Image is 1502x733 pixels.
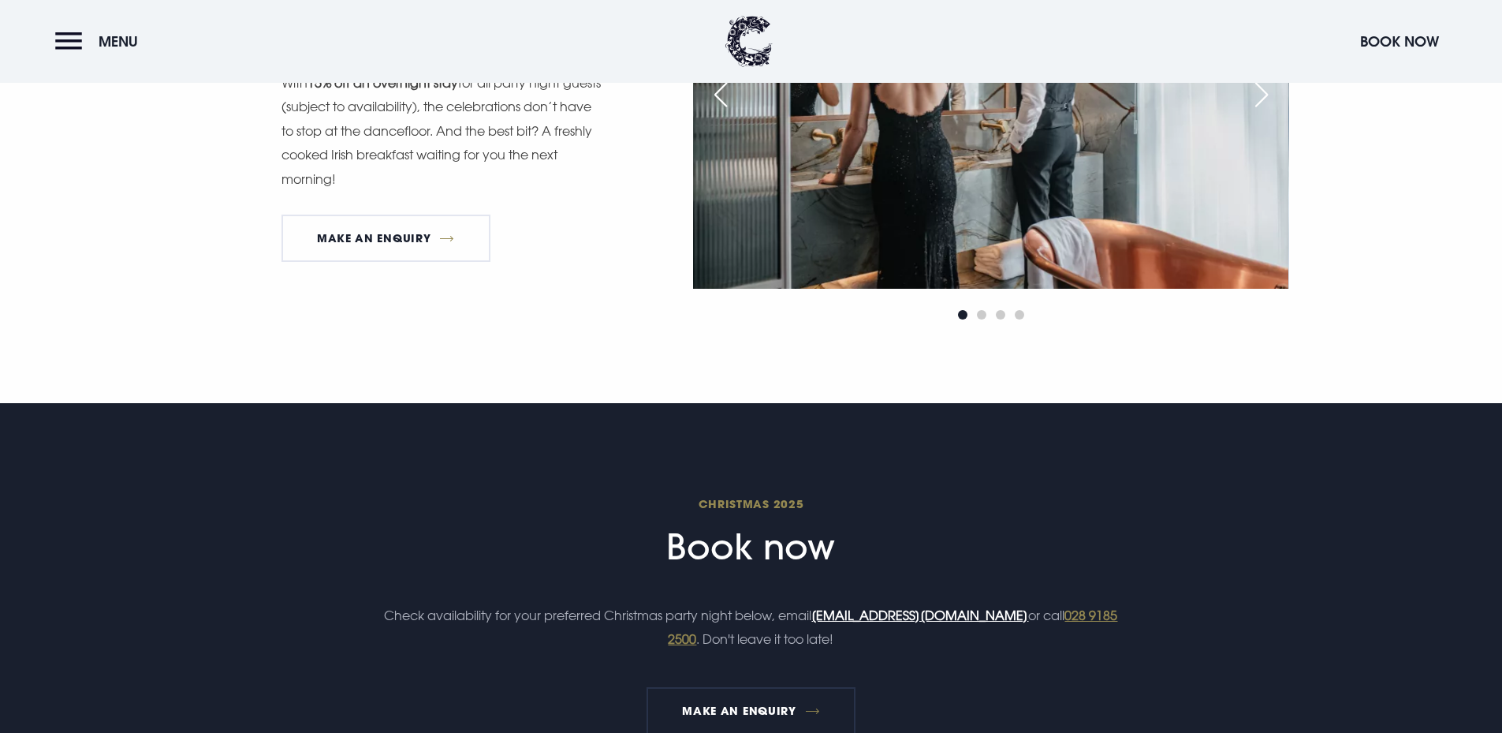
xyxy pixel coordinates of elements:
div: Next slide [1242,77,1281,112]
a: MAKE AN ENQUIRY [281,215,490,262]
span: Menu [99,32,138,50]
span: Go to slide 4 [1015,310,1024,320]
button: Menu [55,24,146,58]
span: Go to slide 3 [996,310,1005,320]
img: Clandeboye Lodge [725,16,773,67]
span: Christmas 2025 [375,496,1126,511]
div: Previous slide [701,77,740,112]
span: Go to slide 1 [958,310,967,320]
strong: 15% off an overnight stay [307,75,458,91]
span: Go to slide 2 [977,310,986,320]
button: Book Now [1352,24,1447,58]
h2: Book now [375,496,1126,568]
p: Check availability for your preferred Christmas party night below, email or call . Don't leave it... [375,604,1126,652]
a: [EMAIL_ADDRESS][DOMAIN_NAME] [811,608,1028,623]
